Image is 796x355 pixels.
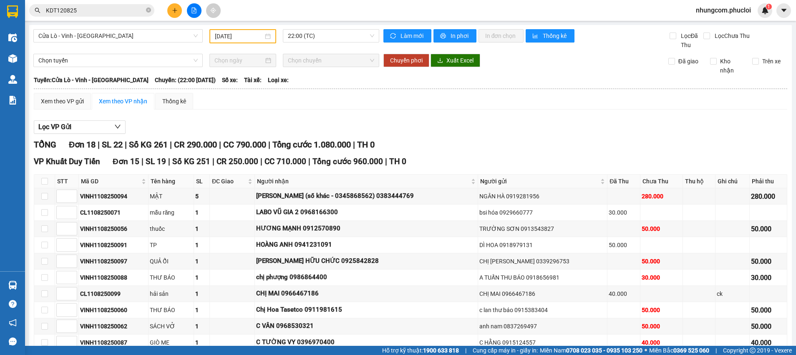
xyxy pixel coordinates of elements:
span: close-circle [146,7,151,15]
span: Chuyến: (22:00 [DATE]) [155,75,216,85]
div: 50.000 [609,240,639,250]
div: C HẰNG 0915124557 [479,338,606,347]
div: Chị Hoa Tasetco 0911981615 [256,305,476,315]
th: Thu hộ [683,175,715,188]
div: LABO VŨ GIA 2 0968166300 [256,207,476,217]
div: 50.000 [751,321,786,332]
button: In đơn chọn [479,29,524,42]
div: 1 [195,273,208,282]
div: 50.000 [642,305,681,315]
span: Người gửi [480,177,599,186]
span: Loại xe: [268,75,289,85]
span: search [35,7,40,13]
span: close-circle [146,7,151,12]
div: VINH1108250062 [80,322,147,331]
span: CC 710.000 [264,157,306,166]
td: VINH1108250091 [79,237,149,253]
td: VINH1108250060 [79,302,149,318]
th: Tên hàng [149,175,194,188]
button: aim [206,3,221,18]
span: Lọc VP Gửi [38,122,71,132]
span: Đã giao [675,57,702,66]
div: TP [150,240,193,250]
th: Đã Thu [607,175,640,188]
span: | [385,157,387,166]
div: 50.000 [642,322,681,331]
button: printerIn phơi [433,29,476,42]
span: Số xe: [222,75,238,85]
span: TH 0 [389,157,406,166]
span: Số KG 251 [172,157,210,166]
div: A TUẤN THU BÁO 0918656981 [479,273,606,282]
span: | [219,140,221,150]
img: warehouse-icon [8,75,17,84]
span: plus [172,7,178,13]
div: 50.000 [751,224,786,234]
th: Phải thu [750,175,787,188]
input: Chọn ngày [214,56,264,65]
span: Mã GD [81,177,140,186]
span: | [98,140,100,150]
span: | [268,140,270,150]
div: GIÒ ME [150,338,193,347]
img: warehouse-icon [8,33,17,42]
div: Thống kê [162,97,186,106]
div: TRƯỜNG SƠN 0913543827 [479,224,606,233]
div: mẫu răng [150,208,193,217]
span: copyright [750,347,756,353]
span: Đơn 15 [113,157,139,166]
div: 1 [195,338,208,347]
div: 50.000 [642,224,681,233]
td: VINH1108250056 [79,221,149,237]
div: CL1108250099 [80,289,147,298]
div: 1 [195,224,208,233]
span: | [125,140,127,150]
div: thuốc [150,224,193,233]
span: Trên xe [759,57,784,66]
span: printer [440,33,447,40]
div: C VÂN 0968530321 [256,321,476,331]
div: MẬT [150,192,193,201]
span: SL 19 [146,157,166,166]
div: CHỊ MAI 0966467186 [479,289,606,298]
td: VINH1108250097 [79,253,149,270]
span: question-circle [9,300,17,308]
th: Chưa Thu [640,175,683,188]
div: 30.000 [609,208,639,217]
div: VINH1108250088 [80,273,147,282]
span: Số KG 261 [129,140,168,150]
div: 1 [195,240,208,250]
div: CHỊ MAI 0966467186 [256,289,476,299]
span: Tổng cước 1.080.000 [272,140,351,150]
div: VINH1108250087 [80,338,147,347]
span: Thống kê [543,31,568,40]
div: ck [717,289,748,298]
div: NGÂN HÀ 0919281956 [479,192,606,201]
span: 22:00 (TC) [288,30,374,42]
div: CL1108250071 [80,208,147,217]
div: 30.000 [642,273,681,282]
span: TỔNG [34,140,56,150]
div: QUẢ ỔI [150,257,193,266]
div: bsi hóa 0929660777 [479,208,606,217]
span: Lọc Chưa Thu [711,31,751,40]
span: TH 0 [357,140,375,150]
strong: 0708 023 035 - 0935 103 250 [566,347,642,354]
div: 280.000 [751,191,786,202]
span: aim [210,7,216,13]
sup: 1 [766,4,772,10]
span: Đơn 18 [69,140,96,150]
div: 1 [195,208,208,217]
span: | [308,157,310,166]
div: HƯƠNG MẠNH 0912570890 [256,224,476,234]
div: VINH1108250056 [80,224,147,233]
span: Hỗ trợ kỹ thuật: [382,346,459,355]
span: | [353,140,355,150]
div: 40.000 [642,338,681,347]
div: 1 [195,305,208,315]
div: chị phượng 0986864400 [256,272,476,282]
button: plus [167,3,182,18]
div: VINH1108250060 [80,305,147,315]
img: icon-new-feature [761,7,769,14]
img: logo-vxr [7,5,18,18]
